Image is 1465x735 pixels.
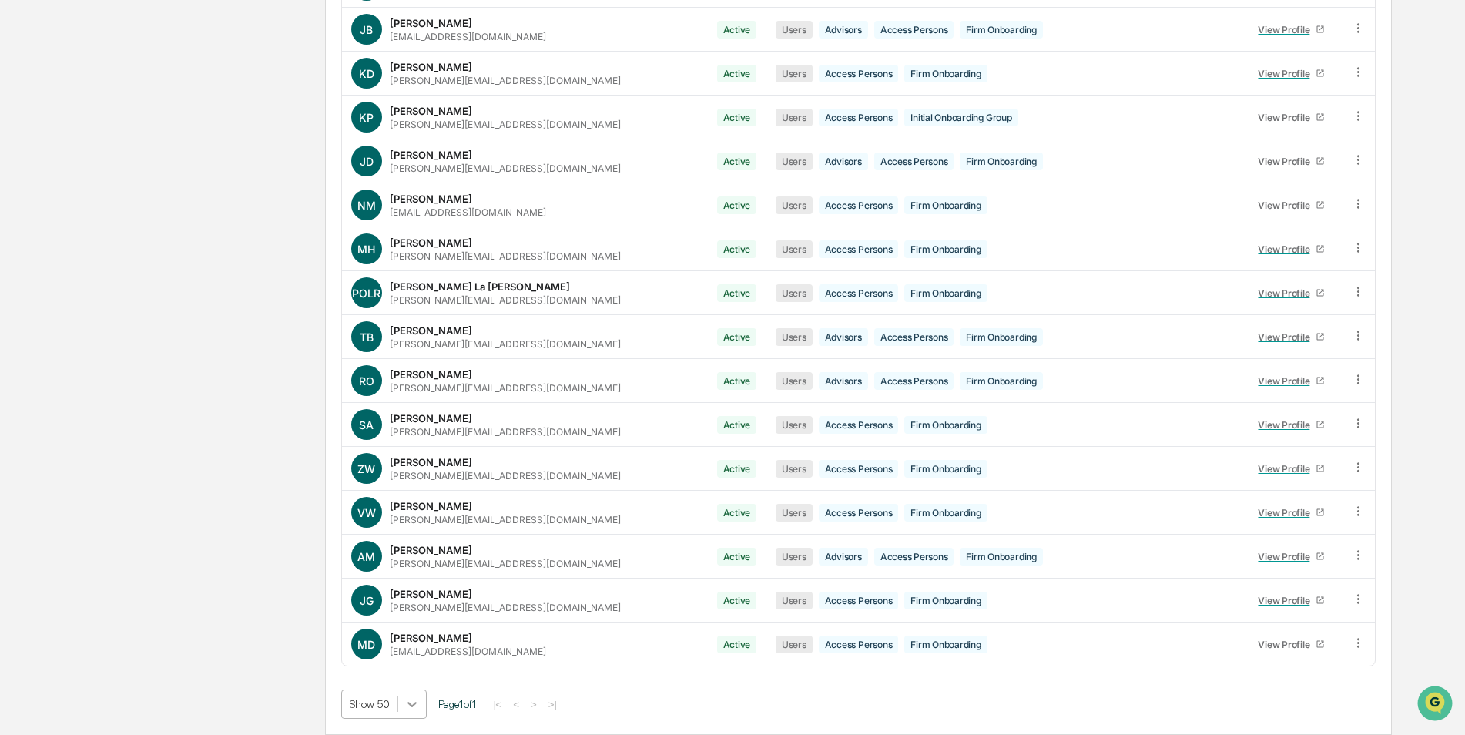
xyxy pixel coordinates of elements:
[776,284,813,302] div: Users
[390,456,472,468] div: [PERSON_NAME]
[874,153,954,170] div: Access Persons
[52,133,195,146] div: We're available if you need us!
[31,194,99,210] span: Preclearance
[357,638,375,651] span: MD
[390,544,472,556] div: [PERSON_NAME]
[1252,633,1332,656] a: View Profile
[390,368,472,381] div: [PERSON_NAME]
[359,418,374,431] span: SA
[776,460,813,478] div: Users
[390,470,621,482] div: [PERSON_NAME][EMAIL_ADDRESS][DOMAIN_NAME]
[904,284,987,302] div: Firm Onboarding
[1258,200,1316,211] div: View Profile
[776,504,813,522] div: Users
[1252,589,1332,612] a: View Profile
[1252,545,1332,569] a: View Profile
[15,32,280,57] p: How can we help?
[438,698,477,710] span: Page 1 of 1
[360,23,373,36] span: JB
[1252,501,1332,525] a: View Profile
[390,514,621,525] div: [PERSON_NAME][EMAIL_ADDRESS][DOMAIN_NAME]
[359,67,374,80] span: KD
[717,109,757,126] div: Active
[776,372,813,390] div: Users
[776,328,813,346] div: Users
[508,698,524,711] button: <
[112,196,124,208] div: 🗄️
[819,196,899,214] div: Access Persons
[717,21,757,39] div: Active
[717,328,757,346] div: Active
[1252,413,1332,437] a: View Profile
[357,199,376,212] span: NM
[960,153,1042,170] div: Firm Onboarding
[357,243,375,256] span: MH
[390,75,621,86] div: [PERSON_NAME][EMAIL_ADDRESS][DOMAIN_NAME]
[819,592,899,609] div: Access Persons
[960,548,1042,566] div: Firm Onboarding
[819,240,899,258] div: Access Persons
[357,550,375,563] span: AM
[819,328,868,346] div: Advisors
[1258,375,1316,387] div: View Profile
[904,65,987,82] div: Firm Onboarding
[390,17,472,29] div: [PERSON_NAME]
[819,65,899,82] div: Access Persons
[819,636,899,653] div: Access Persons
[819,284,899,302] div: Access Persons
[52,118,253,133] div: Start new chat
[776,240,813,258] div: Users
[31,223,97,239] span: Data Lookup
[717,548,757,566] div: Active
[1252,325,1332,349] a: View Profile
[776,21,813,39] div: Users
[819,548,868,566] div: Advisors
[776,548,813,566] div: Users
[1258,507,1316,519] div: View Profile
[390,412,472,425] div: [PERSON_NAME]
[717,196,757,214] div: Active
[874,548,954,566] div: Access Persons
[904,109,1017,126] div: Initial Onboarding Group
[1252,281,1332,305] a: View Profile
[390,646,546,657] div: [EMAIL_ADDRESS][DOMAIN_NAME]
[717,65,757,82] div: Active
[904,196,987,214] div: Firm Onboarding
[357,506,376,519] span: VW
[390,105,472,117] div: [PERSON_NAME]
[874,21,954,39] div: Access Persons
[15,225,28,237] div: 🔎
[153,261,186,273] span: Pylon
[390,294,621,306] div: [PERSON_NAME][EMAIL_ADDRESS][DOMAIN_NAME]
[904,416,987,434] div: Firm Onboarding
[776,196,813,214] div: Users
[360,155,374,168] span: JD
[390,500,472,512] div: [PERSON_NAME]
[1258,463,1316,475] div: View Profile
[109,260,186,273] a: Powered byPylon
[390,163,621,174] div: [PERSON_NAME][EMAIL_ADDRESS][DOMAIN_NAME]
[717,416,757,434] div: Active
[1258,68,1316,79] div: View Profile
[776,153,813,170] div: Users
[904,504,987,522] div: Firm Onboarding
[1258,331,1316,343] div: View Profile
[390,237,472,249] div: [PERSON_NAME]
[390,632,472,644] div: [PERSON_NAME]
[15,196,28,208] div: 🖐️
[15,118,43,146] img: 1746055101610-c473b297-6a78-478c-a979-82029cc54cd1
[819,372,868,390] div: Advisors
[819,109,899,126] div: Access Persons
[390,588,472,600] div: [PERSON_NAME]
[819,416,899,434] div: Access Persons
[1252,457,1332,481] a: View Profile
[390,426,621,438] div: [PERSON_NAME][EMAIL_ADDRESS][DOMAIN_NAME]
[390,61,472,73] div: [PERSON_NAME]
[1258,639,1316,650] div: View Profile
[544,698,562,711] button: >|
[360,594,374,607] span: JG
[776,636,813,653] div: Users
[717,372,757,390] div: Active
[776,592,813,609] div: Users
